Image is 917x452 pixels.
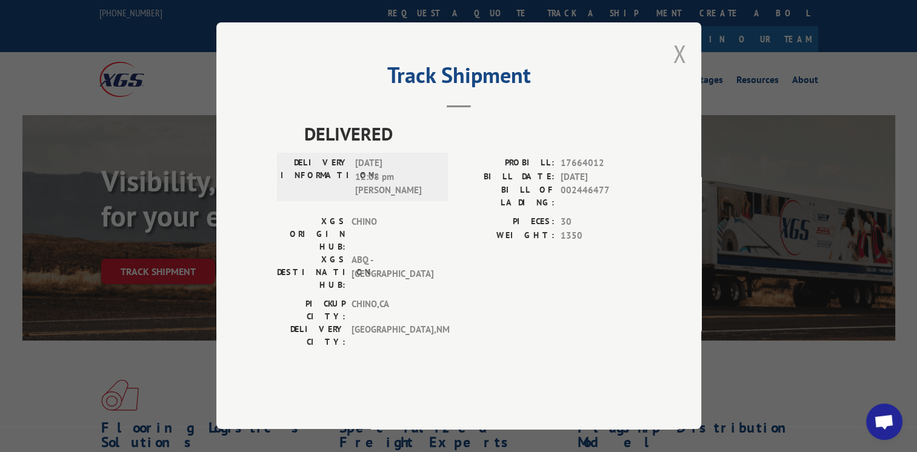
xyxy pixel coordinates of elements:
[459,170,555,184] label: BILL DATE:
[673,38,686,70] button: Close modal
[304,120,641,147] span: DELIVERED
[561,215,641,229] span: 30
[561,229,641,243] span: 1350
[277,215,345,253] label: XGS ORIGIN HUB:
[277,297,345,323] label: PICKUP CITY:
[277,323,345,348] label: DELIVERY CITY:
[561,170,641,184] span: [DATE]
[352,323,433,348] span: [GEOGRAPHIC_DATA] , NM
[355,156,437,198] span: [DATE] 12:08 pm [PERSON_NAME]
[281,156,349,198] label: DELIVERY INFORMATION:
[459,229,555,243] label: WEIGHT:
[561,184,641,209] span: 002446477
[866,404,902,440] div: Open chat
[459,156,555,170] label: PROBILL:
[352,215,433,253] span: CHINO
[277,253,345,291] label: XGS DESTINATION HUB:
[561,156,641,170] span: 17664012
[352,253,433,291] span: ABQ - [GEOGRAPHIC_DATA]
[459,215,555,229] label: PIECES:
[459,184,555,209] label: BILL OF LADING:
[352,297,433,323] span: CHINO , CA
[277,67,641,90] h2: Track Shipment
